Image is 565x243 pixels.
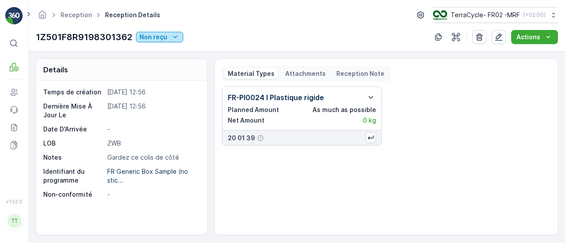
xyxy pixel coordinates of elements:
[43,190,104,199] p: Non-conformité
[43,88,104,97] p: Temps de création
[60,11,92,19] a: Reception
[228,92,324,103] p: FR-PI0024 I Plastique rigide
[43,167,104,185] p: Identifiant du programme
[228,116,264,125] p: Net Amount
[107,190,198,199] p: -
[363,116,376,125] p: 0 kg
[228,134,255,142] p: 20 01 39
[5,206,23,236] button: TT
[524,11,546,19] p: ( +02:00 )
[136,32,183,42] button: Non reçu
[336,69,384,78] p: Reception Note
[107,102,198,120] p: [DATE] 12:56
[43,64,68,75] p: Details
[511,30,558,44] button: Actions
[5,7,23,25] img: logo
[107,88,198,97] p: [DATE] 12:56
[8,214,22,228] div: TT
[228,69,275,78] p: Material Types
[38,13,47,21] a: Homepage
[43,153,104,162] p: Notes
[107,153,198,162] p: Gardez ce colis de côté
[107,125,198,134] p: -
[313,105,376,114] p: As much as possible
[5,199,23,204] span: v 1.52.3
[107,168,190,184] p: FR Generic Box Sample (no stic...
[43,102,104,120] p: Dernière Mise À Jour Le
[228,105,279,114] p: Planned Amount
[36,30,132,44] p: 1Z501F8R9198301362
[433,7,558,23] button: TerraCycle- FR02 -MRF(+02:00)
[433,10,447,20] img: terracycle.png
[43,139,104,148] p: LOB
[139,33,167,41] p: Non reçu
[103,11,162,19] span: Reception Details
[516,33,540,41] p: Actions
[285,69,326,78] p: Attachments
[257,135,264,142] div: Help Tooltip Icon
[107,139,198,148] p: ZWB
[451,11,520,19] p: TerraCycle- FR02 -MRF
[43,125,104,134] p: Date D'Arrivée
